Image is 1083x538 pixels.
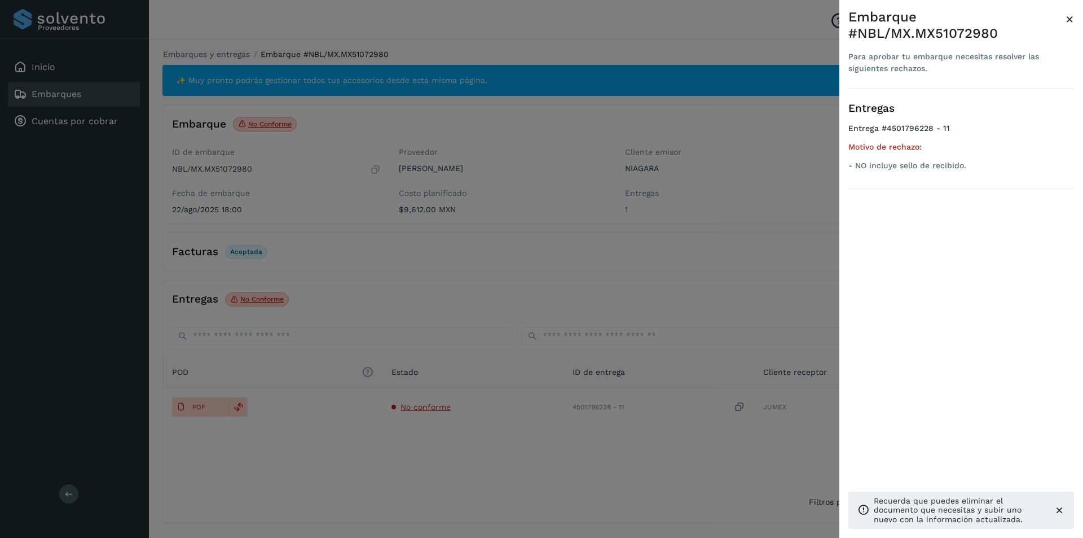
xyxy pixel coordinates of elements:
[848,51,1066,75] div: Para aprobar tu embarque necesitas resolver las siguientes rechazos.
[848,102,1074,115] h3: Entregas
[1066,11,1074,27] span: ×
[848,124,1074,142] h4: Entrega #4501796228 - 11
[848,142,1074,152] h5: Motivo de rechazo:
[874,496,1045,524] p: Recuerda que puedes eliminar el documento que necesitas y subir uno nuevo con la información actu...
[1066,9,1074,29] button: Close
[848,9,1066,42] div: Embarque #NBL/MX.MX51072980
[848,161,1074,170] p: - NO incluye sello de recibido.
